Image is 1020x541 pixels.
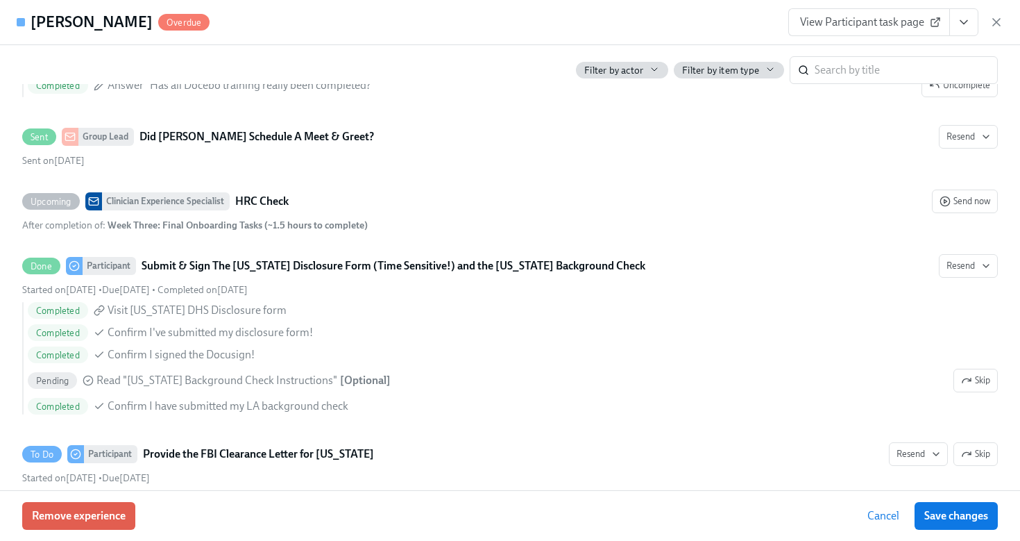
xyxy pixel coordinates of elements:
[102,284,150,296] span: Wednesday, August 13th 2025, 9:00 am
[28,350,88,360] span: Completed
[28,376,77,386] span: Pending
[953,442,998,466] button: To DoParticipantProvide the FBI Clearance Letter for [US_STATE]ResendStarted on[DATE] •Due[DATE] ...
[584,64,643,77] span: Filter by actor
[22,502,135,530] button: Remove experience
[108,303,287,318] span: Visit [US_STATE] DHS Disclosure form
[932,190,998,213] button: UpcomingClinician Experience SpecialistHRC CheckAfter completion of: Week Three: Final Onboarding...
[83,257,136,275] div: Participant
[78,128,134,146] div: Group Lead
[858,502,909,530] button: Cancel
[22,449,62,460] span: To Do
[867,509,899,523] span: Cancel
[28,401,88,412] span: Completed
[143,446,374,463] strong: Provide the FBI Clearance Letter for [US_STATE]
[949,8,978,36] button: View task page
[22,155,85,167] span: Monday, August 18th 2025, 9:01 am
[22,197,80,207] span: Upcoming
[682,64,759,77] span: Filter by item type
[28,328,88,338] span: Completed
[939,125,998,149] button: SentGroup LeadDid [PERSON_NAME] Schedule A Meet & Greet?Sent on[DATE]
[108,399,348,414] span: Confirm I have submitted my LA background check
[108,219,368,231] strong: Week Three: Final Onboarding Tasks (~1.5 hours to complete)
[32,509,126,523] span: Remove experience
[22,284,96,296] span: Monday, August 18th 2025, 11:00 am
[340,373,391,388] div: [ Optional ]
[946,130,990,144] span: Resend
[22,132,56,142] span: Sent
[940,194,990,208] span: Send now
[953,369,998,392] button: DoneParticipantSubmit & Sign The [US_STATE] Disclosure Form (Time Sensitive!) and the [US_STATE] ...
[961,374,990,388] span: Skip
[889,442,948,466] button: To DoParticipantProvide the FBI Clearance Letter for [US_STATE]SkipStarted on[DATE] •Due[DATE] Pe...
[139,128,374,145] strong: Did [PERSON_NAME] Schedule A Meet & Greet?
[235,193,289,210] strong: HRC Check
[929,78,990,92] span: Uncomplete
[674,62,784,78] button: Filter by item type
[142,258,645,274] strong: Submit & Sign The [US_STATE] Disclosure Form (Time Sensitive!) and the [US_STATE] Background Check
[102,192,230,210] div: Clinician Experience Specialist
[788,8,950,36] a: View Participant task page
[896,447,940,461] span: Resend
[108,347,255,363] span: Confirm I signed the Docusign!
[28,81,88,91] span: Completed
[28,306,88,316] span: Completed
[84,445,137,463] div: Participant
[924,509,988,523] span: Save changes
[22,219,368,232] div: After completion of :
[946,259,990,273] span: Resend
[22,472,150,485] div: •
[96,373,337,388] span: Read "[US_STATE] Background Check Instructions"
[22,283,248,297] div: • •
[961,447,990,461] span: Skip
[22,472,96,484] span: Tuesday, August 19th 2025, 9:01 am
[158,284,248,296] span: Monday, August 18th 2025, 11:30 am
[108,325,313,340] span: Confirm I've submitted my disclosure form!
[815,56,998,84] input: Search by title
[921,74,998,97] button: DoneClinician Experience SpecialistConfirm Docebo Completion for [PERSON_NAME]ResendStarted on[DA...
[31,12,153,33] h4: [PERSON_NAME]
[102,472,150,484] span: Tuesday, September 9th 2025, 9:00 am
[158,17,210,28] span: Overdue
[108,78,375,93] span: Answer "Has all Docebo training really been completed?"
[939,254,998,278] button: DoneParticipantSubmit & Sign The [US_STATE] Disclosure Form (Time Sensitive!) and the [US_STATE] ...
[915,502,998,530] button: Save changes
[576,62,668,78] button: Filter by actor
[22,261,60,272] span: Done
[800,15,938,29] span: View Participant task page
